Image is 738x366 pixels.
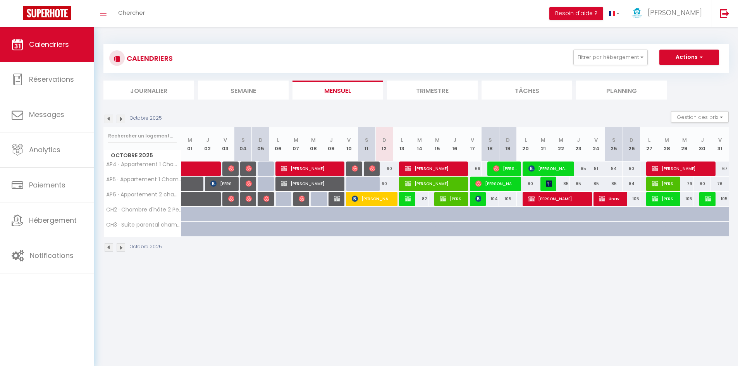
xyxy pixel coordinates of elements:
span: [PERSON_NAME] [652,161,711,176]
span: [PERSON_NAME] [334,191,340,206]
abbr: M [417,136,422,144]
th: 18 [482,127,499,162]
abbr: J [701,136,704,144]
th: 17 [464,127,482,162]
span: [PERSON_NAME] [705,191,711,206]
abbr: M [664,136,669,144]
th: 09 [322,127,340,162]
span: Messages [29,110,64,119]
abbr: V [347,136,351,144]
span: [PERSON_NAME] [228,191,234,206]
div: 66 [464,162,482,176]
abbr: L [648,136,650,144]
img: ... [631,7,643,19]
abbr: S [241,136,245,144]
div: 104 [482,192,499,206]
div: 85 [552,177,570,191]
th: 31 [711,127,729,162]
span: [PERSON_NAME] [405,176,464,191]
span: AP6 · Appartement 2 chambres -Gite chez [PERSON_NAME] et [PERSON_NAME] [105,192,182,198]
span: Notifications [30,251,74,260]
span: CH3 · Suite parental chambre - Gite chez [PERSON_NAME] et [PERSON_NAME] [105,222,182,228]
abbr: M [311,136,316,144]
div: 81 [587,162,605,176]
abbr: D [630,136,633,144]
img: logout [720,9,729,18]
span: Unavailable (R250732329) [599,191,623,206]
span: [PERSON_NAME] [352,191,393,206]
abbr: S [489,136,492,144]
abbr: M [294,136,298,144]
th: 28 [658,127,676,162]
span: [PERSON_NAME] [528,161,570,176]
abbr: J [206,136,209,144]
div: 105 [499,192,517,206]
span: [PERSON_NAME] [405,191,411,206]
p: Octobre 2025 [130,115,162,122]
th: 26 [623,127,640,162]
span: Alxis Bd [263,191,269,206]
span: [PERSON_NAME] [281,161,340,176]
span: Hébergement [29,215,77,225]
span: [PERSON_NAME] [281,176,340,191]
div: 80 [623,162,640,176]
th: 22 [552,127,570,162]
div: 60 [375,177,393,191]
li: Tâches [482,81,572,100]
span: [PERSON_NAME] [528,191,588,206]
span: Calendriers [29,40,69,49]
span: [PERSON_NAME] [652,191,676,206]
button: Gestion des prix [671,111,729,123]
span: [PERSON_NAME] [210,176,234,191]
th: 20 [517,127,535,162]
abbr: V [224,136,227,144]
span: [PERSON_NAME] [648,8,702,17]
th: 13 [393,127,411,162]
span: [PERSON_NAME] [299,191,304,206]
span: Analytics [29,145,60,155]
div: 105 [711,192,729,206]
div: 79 [676,177,693,191]
button: Actions [659,50,719,65]
abbr: L [401,136,403,144]
h3: CALENDRIERS [125,50,173,67]
th: 06 [269,127,287,162]
th: 24 [587,127,605,162]
abbr: V [471,136,474,144]
abbr: S [612,136,616,144]
span: [PERSON_NAME] [440,191,464,206]
div: 82 [411,192,428,206]
span: [PERSON_NAME] [405,161,464,176]
span: Réservations [29,74,74,84]
span: [PERSON_NAME] Deters [369,161,375,176]
li: Planning [576,81,667,100]
div: 85 [570,162,588,176]
abbr: L [277,136,279,144]
div: 85 [587,177,605,191]
abbr: M [682,136,687,144]
th: 07 [287,127,305,162]
span: Chercher [118,9,145,17]
span: [PERSON_NAME] [246,176,251,191]
span: [PERSON_NAME] [475,191,481,206]
div: 76 [711,177,729,191]
span: [PERSON_NAME] [475,176,517,191]
div: 67 [711,162,729,176]
span: [PERSON_NAME] [352,161,358,176]
li: Trimestre [387,81,478,100]
abbr: J [330,136,333,144]
li: Semaine [198,81,289,100]
abbr: M [435,136,440,144]
span: [PERSON_NAME] [228,161,234,176]
th: 25 [605,127,623,162]
th: 10 [340,127,358,162]
abbr: D [506,136,510,144]
abbr: V [594,136,598,144]
th: 05 [252,127,270,162]
span: Paiements [29,180,65,190]
th: 14 [411,127,428,162]
th: 16 [446,127,464,162]
th: 27 [640,127,658,162]
abbr: S [365,136,368,144]
p: Octobre 2025 [130,243,162,251]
